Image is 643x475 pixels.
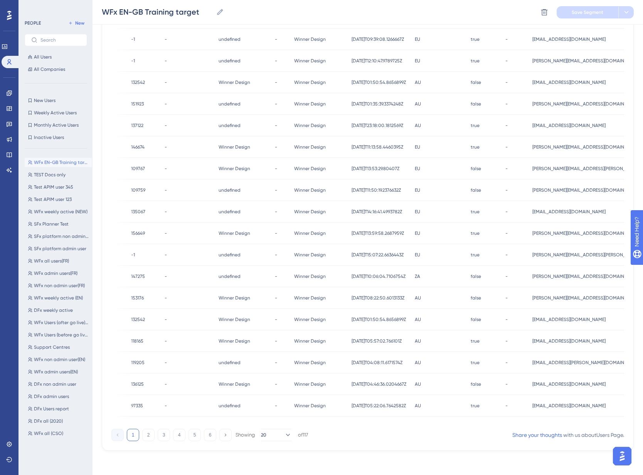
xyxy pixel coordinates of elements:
[34,307,73,313] span: DFx weekly active
[471,122,480,129] span: true
[165,209,167,215] span: -
[25,343,92,352] button: Support Centres
[352,360,402,366] span: [DATE]T04:08:11.6171574Z
[165,166,167,172] span: -
[165,58,167,64] span: -
[471,187,481,193] span: false
[34,184,73,190] span: Test APIM user 345
[298,432,308,438] div: of 117
[25,65,87,74] button: All Companies
[352,101,403,107] span: [DATE]T01:35:39.3374248Z
[34,122,79,128] span: Monthly Active Users
[34,246,86,252] span: SFx platform admin user
[415,166,420,172] span: EU
[34,418,63,424] span: DFx all (2020)
[294,360,326,366] span: Winner Design
[219,273,241,279] span: undefined
[294,166,326,172] span: Winner Design
[471,316,481,323] span: false
[275,252,277,258] span: -
[165,338,167,344] span: -
[219,209,241,215] span: undefined
[219,381,250,387] span: Winner Design
[219,252,241,258] span: undefined
[142,429,155,441] button: 2
[275,338,277,344] span: -
[505,79,508,85] span: -
[294,122,326,129] span: Winner Design
[25,96,87,105] button: New Users
[275,316,277,323] span: -
[512,432,562,438] a: Share your thoughts
[204,429,216,441] button: 6
[505,58,508,64] span: -
[294,316,326,323] span: Winner Design
[261,429,292,441] button: 20
[25,392,92,401] button: DFx admin users
[532,79,606,85] span: [EMAIL_ADDRESS][DOMAIN_NAME]
[25,281,92,290] button: WFx non admin user(FR)
[158,429,170,441] button: 3
[294,58,326,64] span: Winner Design
[294,403,326,409] span: Winner Design
[532,360,629,366] span: [EMAIL_ADDRESS][PERSON_NAME][DOMAIN_NAME]
[25,404,92,413] button: DFx Users report
[34,209,88,215] span: WFx weekly active (NEW)
[34,159,89,166] span: WFx EN-GB Training target
[572,9,603,15] span: Save Segment
[532,338,606,344] span: [EMAIL_ADDRESS][DOMAIN_NAME]
[505,122,508,129] span: -
[131,252,135,258] span: -1
[34,332,89,338] span: WFx Users (before go live) EN
[471,79,481,85] span: false
[532,295,629,301] span: [PERSON_NAME][EMAIL_ADDRESS][DOMAIN_NAME]
[34,66,65,72] span: All Companies
[131,144,145,150] span: 146674
[352,166,399,172] span: [DATE]T13:53:29.80407Z
[471,36,480,42] span: true
[415,122,421,129] span: AU
[294,338,326,344] span: Winner Design
[275,144,277,150] span: -
[532,381,606,387] span: [EMAIL_ADDRESS][DOMAIN_NAME]
[219,166,250,172] span: Winner Design
[415,295,421,301] span: AU
[165,122,167,129] span: -
[275,273,277,279] span: -
[25,269,92,278] button: WFx admin users(FR)
[25,232,92,241] button: SFx platform non admin user
[352,252,404,258] span: [DATE]T15:07:22.6636443Z
[471,295,481,301] span: false
[165,273,167,279] span: -
[532,209,606,215] span: [EMAIL_ADDRESS][DOMAIN_NAME]
[352,316,406,323] span: [DATE]T01:50:54.8656899Z
[165,360,167,366] span: -
[219,79,250,85] span: Winner Design
[131,273,145,279] span: 147275
[352,273,406,279] span: [DATE]T10:06:04.7106754Z
[34,97,56,104] span: New Users
[25,133,87,142] button: Inactive Users
[40,37,81,43] input: Search
[261,432,266,438] span: 20
[34,319,89,326] span: WFx Users (after go live) EN
[275,166,277,172] span: -
[127,429,139,441] button: 1
[557,6,618,18] button: Save Segment
[415,144,420,150] span: EU
[505,403,508,409] span: -
[25,108,87,117] button: Weekly Active Users
[505,273,508,279] span: -
[131,381,144,387] span: 136125
[294,101,326,107] span: Winner Design
[352,338,402,344] span: [DATE]T05:57:02.766101Z
[532,316,606,323] span: [EMAIL_ADDRESS][DOMAIN_NAME]
[219,187,241,193] span: undefined
[25,219,92,229] button: SFx Planner Test
[236,432,255,438] div: Showing
[131,101,144,107] span: 151923
[219,403,241,409] span: undefined
[352,403,406,409] span: [DATE]T05:22:06.7642582Z
[352,58,402,64] span: [DATE]T12:10:47.9789725Z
